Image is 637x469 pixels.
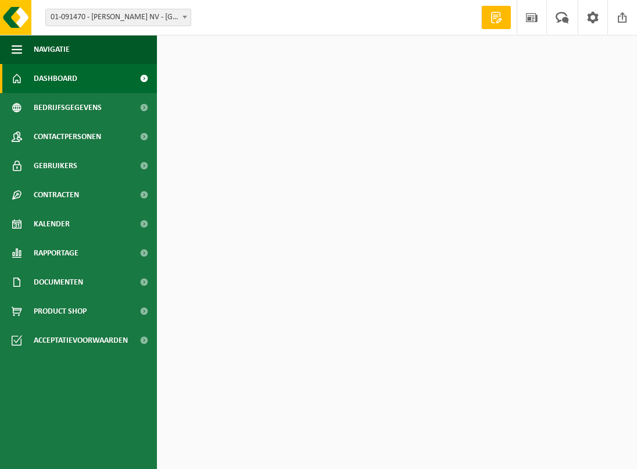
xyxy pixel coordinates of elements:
span: Contactpersonen [34,122,101,151]
span: Product Shop [34,297,87,326]
span: Acceptatievoorwaarden [34,326,128,355]
span: Gebruikers [34,151,77,180]
span: Rapportage [34,239,78,268]
span: Contracten [34,180,79,209]
span: Documenten [34,268,83,297]
span: Navigatie [34,35,70,64]
span: 01-091470 - MYLLE H. NV - BELLEGEM [46,9,191,26]
span: Kalender [34,209,70,239]
span: Bedrijfsgegevens [34,93,102,122]
span: Dashboard [34,64,77,93]
span: 01-091470 - MYLLE H. NV - BELLEGEM [45,9,191,26]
